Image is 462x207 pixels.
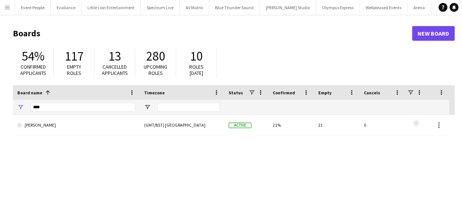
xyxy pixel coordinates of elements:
span: Cancels [364,90,380,95]
button: Open Filter Menu [17,104,24,110]
button: Spectrum Live [141,0,180,15]
div: 21 [314,115,359,135]
button: [PERSON_NAME] Studio [260,0,316,15]
button: Olympus Express [316,0,360,15]
span: Status [229,90,243,95]
h1: Boards [13,28,412,39]
button: AV Matrix [180,0,209,15]
a: [PERSON_NAME] [17,115,135,135]
button: Blue Thunder Sound [209,0,260,15]
span: 13 [108,48,121,64]
button: Event People [15,0,51,15]
div: 21% [268,115,314,135]
button: Arena [408,0,431,15]
button: Little Lion Entertainment [82,0,141,15]
button: Evallance [51,0,82,15]
button: Wellpleased Events [360,0,408,15]
button: Open Filter Menu [144,104,151,110]
span: Board name [17,90,42,95]
input: Board name Filter Input [31,103,135,112]
span: 10 [190,48,203,64]
a: New Board [412,26,455,41]
input: Timezone Filter Input [157,103,220,112]
span: Timezone [144,90,165,95]
span: Empty [318,90,332,95]
span: Cancelled applicants [102,63,128,76]
span: Upcoming roles [144,63,167,76]
div: (GMT/BST) [GEOGRAPHIC_DATA] [140,115,224,135]
span: Active [229,123,251,128]
span: Confirmed [273,90,295,95]
span: 117 [65,48,83,64]
span: Empty roles [67,63,81,76]
span: 54% [22,48,44,64]
span: Confirmed applicants [20,63,46,76]
div: 0 [359,115,405,135]
span: 280 [146,48,165,64]
span: Roles [DATE] [189,63,204,76]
